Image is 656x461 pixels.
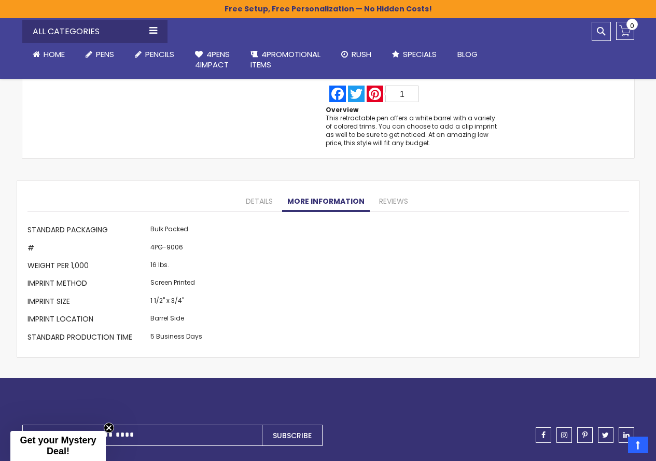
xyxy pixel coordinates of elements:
span: pinterest [582,431,588,439]
span: linkedin [623,431,630,439]
strong: Overview [326,105,358,114]
td: 5 Business Days [148,329,205,347]
td: Barrel Side [148,312,205,329]
span: 0 [630,21,634,31]
a: Blog [447,43,488,66]
a: Facebook [328,86,347,102]
div: All Categories [22,20,168,43]
a: Pens [75,43,124,66]
th: Imprint Size [27,294,148,311]
span: Specials [403,49,437,60]
a: Twitter [347,86,366,102]
a: Reviews [374,191,413,212]
button: Subscribe [262,425,323,446]
iframe: Google Customer Reviews [570,433,656,461]
span: Get your Mystery Deal! [20,435,96,456]
div: This retractable pen offers a white barrel with a variety of colored trims. You can choose to add... [326,114,498,148]
a: Details [241,191,278,212]
span: 1 [400,90,404,99]
td: 4PG-9006 [148,240,205,258]
span: Pencils [145,49,174,60]
a: 4Pens4impact [185,43,240,77]
a: Home [22,43,75,66]
a: 0 [616,22,634,40]
span: Pens [96,49,114,60]
a: Pencils [124,43,185,66]
button: Close teaser [104,423,114,433]
a: Rush [331,43,382,66]
span: Subscribe [273,430,312,441]
th: Standard Production Time [27,329,148,347]
th: Imprint Location [27,312,148,329]
a: pinterest [577,427,593,443]
a: More Information [282,191,370,212]
a: instagram [556,427,572,443]
span: Blog [457,49,478,60]
a: Pinterest1 [366,86,420,102]
td: 16 lbs. [148,258,205,276]
th: # [27,240,148,258]
span: twitter [602,431,609,439]
div: Get your Mystery Deal!Close teaser [10,431,106,461]
span: instagram [561,431,567,439]
th: Standard Packaging [27,222,148,240]
span: 4Pens 4impact [195,49,230,70]
a: linkedin [619,427,634,443]
span: 4PROMOTIONAL ITEMS [250,49,320,70]
td: 1 1/2" x 3/4" [148,294,205,311]
th: Weight per 1,000 [27,258,148,276]
span: facebook [541,431,546,439]
th: Imprint Method [27,276,148,294]
span: Rush [352,49,371,60]
a: Specials [382,43,447,66]
td: Screen Printed [148,276,205,294]
a: twitter [598,427,613,443]
a: 4PROMOTIONALITEMS [240,43,331,77]
td: Bulk Packed [148,222,205,240]
span: Home [44,49,65,60]
a: facebook [536,427,551,443]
